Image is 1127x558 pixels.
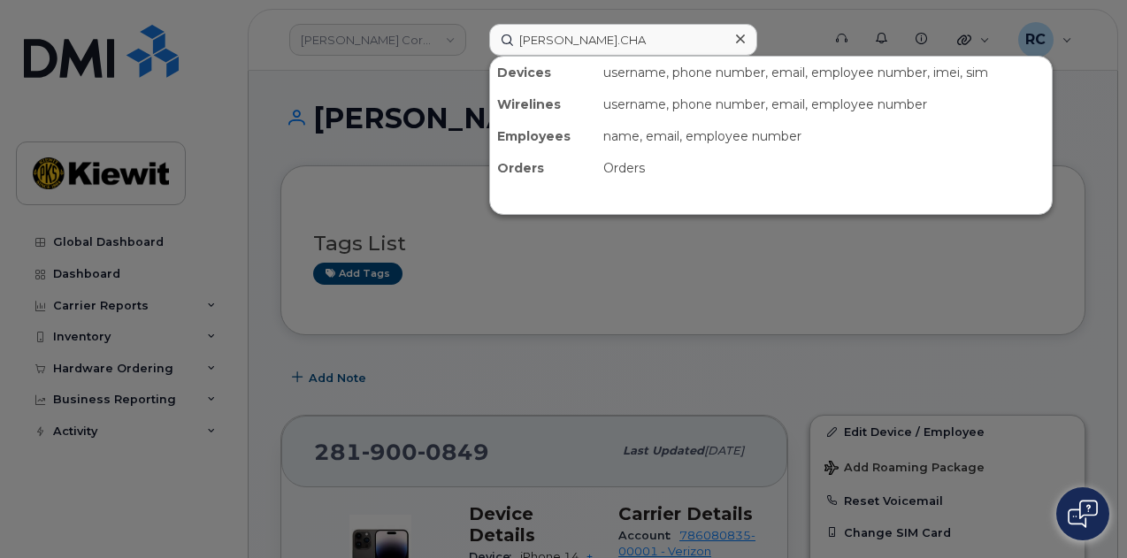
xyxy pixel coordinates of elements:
div: Orders [490,152,596,184]
img: Open chat [1068,500,1098,528]
div: Employees [490,120,596,152]
div: username, phone number, email, employee number, imei, sim [596,57,1052,88]
div: name, email, employee number [596,120,1052,152]
div: Orders [596,152,1052,184]
div: Devices [490,57,596,88]
div: username, phone number, email, employee number [596,88,1052,120]
div: Wirelines [490,88,596,120]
